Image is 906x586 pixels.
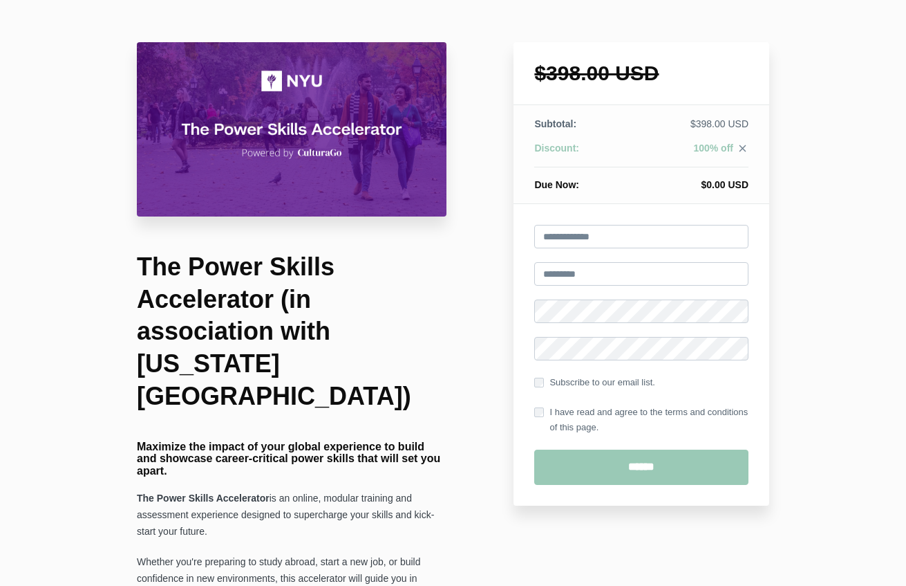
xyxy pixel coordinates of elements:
[137,251,446,413] h1: The Power Skills Accelerator (in association with [US_STATE][GEOGRAPHIC_DATA])
[693,143,733,154] span: 100% off
[137,491,446,540] p: is an online, modular training and assessment experience designed to supercharge your skills and ...
[137,42,446,217] img: df048d-50d-f7c-151f-a3e8a0be5b4c_Welcome_Video_Thumbnail_1_.png
[534,378,544,387] input: Subscribe to our email list.
[534,405,748,435] label: I have read and agree to the terms and conditions of this page.
[534,167,627,192] th: Due Now:
[733,143,748,158] a: close
[737,143,748,154] i: close
[627,117,748,141] td: $398.00 USD
[534,375,654,390] label: Subscribe to our email list.
[534,118,576,129] span: Subtotal:
[534,141,627,167] th: Discount:
[701,179,748,190] span: $0.00 USD
[534,408,544,417] input: I have read and agree to the terms and conditions of this page.
[137,493,270,504] strong: The Power Skills Accelerator
[534,63,748,84] h1: $398.00 USD
[137,441,446,477] h4: Maximize the impact of your global experience to build and showcase career-critical power skills ...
